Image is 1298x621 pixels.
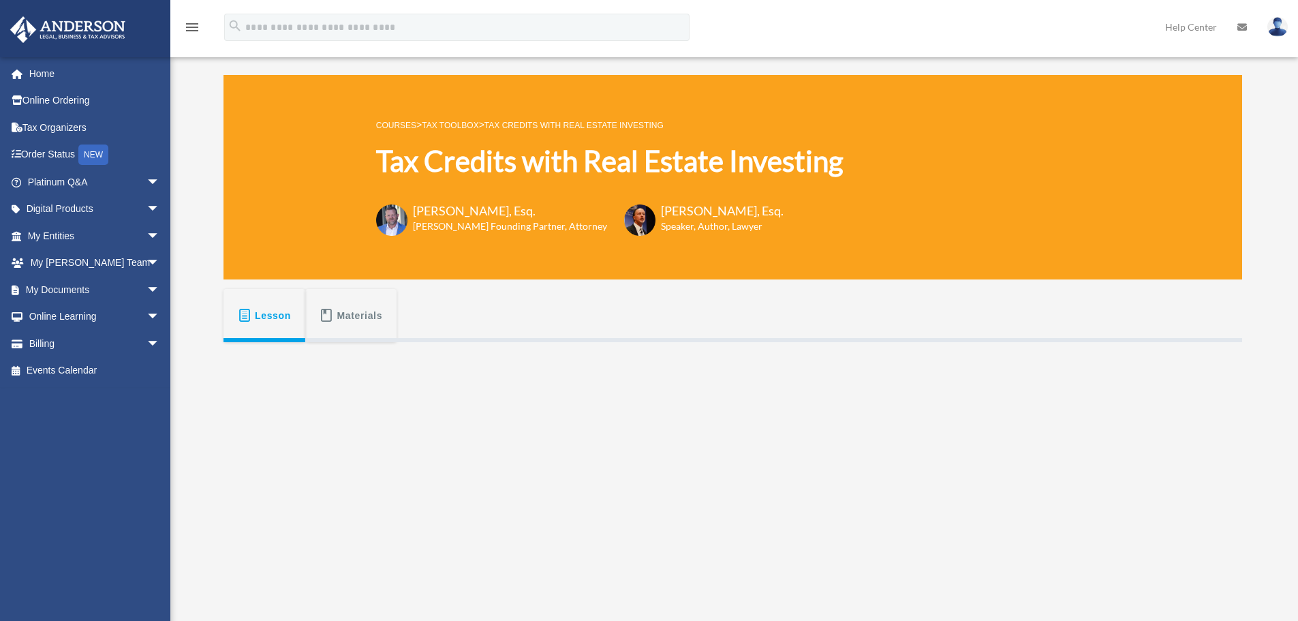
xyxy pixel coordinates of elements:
a: Online Learningarrow_drop_down [10,303,181,331]
a: My Documentsarrow_drop_down [10,276,181,303]
a: Platinum Q&Aarrow_drop_down [10,168,181,196]
a: Online Ordering [10,87,181,115]
p: > > [376,117,843,134]
img: Anderson Advisors Platinum Portal [6,16,129,43]
a: Billingarrow_drop_down [10,330,181,357]
h3: [PERSON_NAME], Esq. [661,202,784,219]
a: menu [184,24,200,35]
a: Events Calendar [10,357,181,384]
a: Order StatusNEW [10,141,181,169]
h6: [PERSON_NAME] Founding Partner, Attorney [413,219,607,233]
span: arrow_drop_down [146,303,174,331]
a: Digital Productsarrow_drop_down [10,196,181,223]
img: Scott-Estill-Headshot.png [624,205,655,236]
a: Home [10,60,181,87]
img: User Pic [1267,17,1288,37]
span: arrow_drop_down [146,276,174,304]
a: My Entitiesarrow_drop_down [10,222,181,249]
h3: [PERSON_NAME], Esq. [413,202,607,219]
span: arrow_drop_down [146,330,174,358]
div: NEW [78,145,108,165]
span: arrow_drop_down [146,222,174,250]
span: arrow_drop_down [146,249,174,277]
span: arrow_drop_down [146,168,174,196]
span: arrow_drop_down [146,196,174,224]
i: menu [184,19,200,35]
h6: Speaker, Author, Lawyer [661,219,767,233]
a: My [PERSON_NAME] Teamarrow_drop_down [10,249,181,277]
a: COURSES [376,121,416,130]
h1: Tax Credits with Real Estate Investing [376,141,843,181]
span: Lesson [255,303,291,328]
img: Toby-circle-head.png [376,205,407,236]
i: search [228,18,243,33]
span: Materials [337,303,383,328]
a: Tax Credits with Real Estate Investing [484,121,664,130]
a: Tax Toolbox [422,121,478,130]
a: Tax Organizers [10,114,181,141]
